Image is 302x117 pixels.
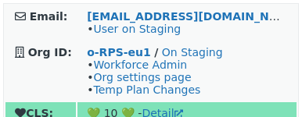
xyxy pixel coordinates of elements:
[87,10,300,23] a: [EMAIL_ADDRESS][DOMAIN_NAME]
[87,23,181,35] span: •
[30,10,68,23] strong: Email:
[93,83,200,96] a: Temp Plan Changes
[93,58,187,71] a: Workforce Admin
[87,46,151,58] a: o-RPS-eu1
[87,58,200,96] span: • • •
[28,46,72,58] strong: Org ID:
[93,71,191,83] a: Org settings page
[93,23,181,35] a: User on Staging
[154,46,158,58] strong: /
[162,46,223,58] a: On Staging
